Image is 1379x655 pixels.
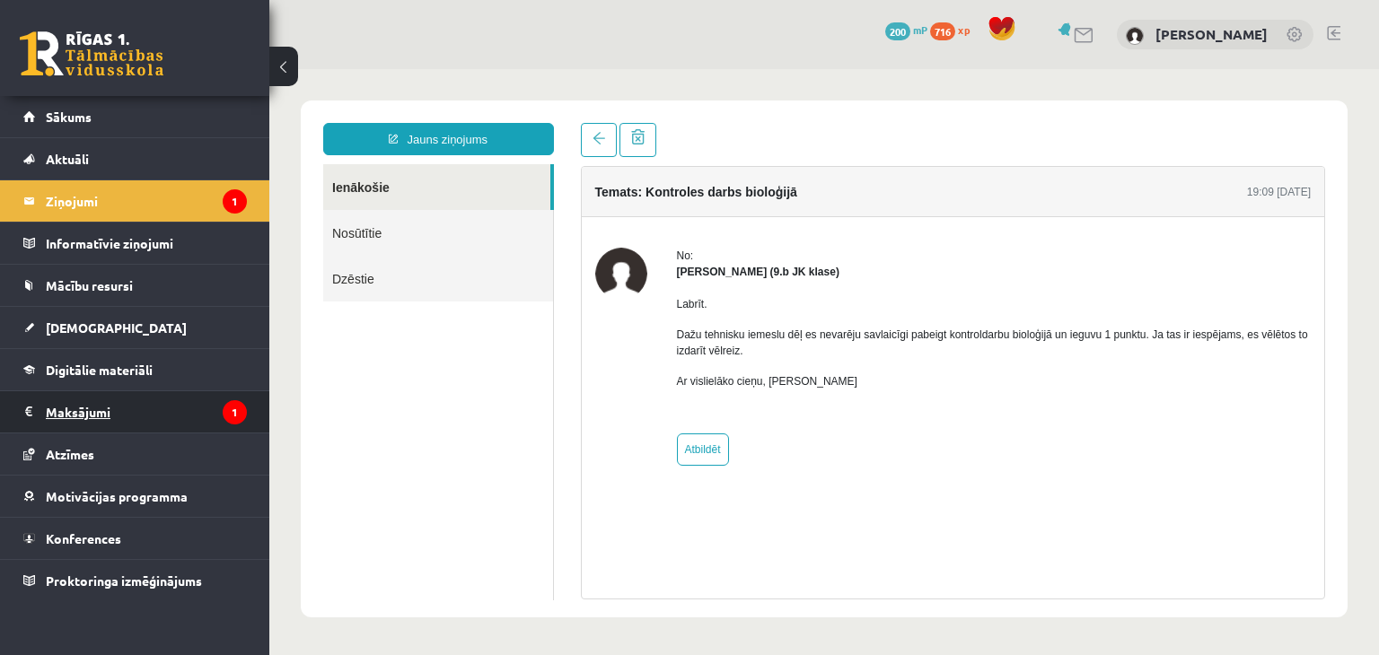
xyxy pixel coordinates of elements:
[46,488,188,504] span: Motivācijas programma
[54,141,284,187] a: Nosūtītie
[23,349,247,390] a: Digitālie materiāli
[23,433,247,475] a: Atzīmes
[46,319,187,336] span: [DEMOGRAPHIC_DATA]
[408,179,1042,195] div: No:
[23,138,247,179] a: Aktuāli
[1155,25,1268,43] a: [PERSON_NAME]
[913,22,927,37] span: mP
[408,196,570,209] strong: [PERSON_NAME] (9.b JK klase)
[23,560,247,601] a: Proktoringa izmēģinājums
[23,180,247,222] a: Ziņojumi1
[978,115,1041,131] div: 19:09 [DATE]
[20,31,163,76] a: Rīgas 1. Tālmācības vidusskola
[54,54,285,86] a: Jauns ziņojums
[23,518,247,559] a: Konferences
[23,223,247,264] a: Informatīvie ziņojumi
[54,187,284,232] a: Dzēstie
[46,362,153,378] span: Digitālie materiāli
[23,96,247,137] a: Sākums
[223,400,247,424] i: 1
[326,116,528,130] h4: Temats: Kontroles darbs bioloģijā
[408,364,460,397] a: Atbildēt
[23,391,247,432] a: Maksājumi1
[223,189,247,214] i: 1
[23,265,247,306] a: Mācību resursi
[23,307,247,348] a: [DEMOGRAPHIC_DATA]
[1126,27,1144,45] img: Kārlis Šūtelis
[46,530,121,546] span: Konferences
[930,22,955,40] span: 716
[408,227,1042,243] p: Labrīt.
[23,476,247,517] a: Motivācijas programma
[408,258,1042,290] p: Dažu tehnisku iemeslu dēļ es nevarēju savlaicīgi pabeigt kontroldarbu bioloģijā un ieguvu 1 punkt...
[46,572,202,589] span: Proktoringa izmēģinājums
[54,95,281,141] a: Ienākošie
[930,22,979,37] a: 716 xp
[46,109,92,125] span: Sākums
[885,22,927,37] a: 200 mP
[46,151,89,167] span: Aktuāli
[958,22,970,37] span: xp
[326,179,378,231] img: Darja Stasjonoka
[885,22,910,40] span: 200
[46,223,247,264] legend: Informatīvie ziņojumi
[408,304,1042,320] p: Ar vislielāko cieņu, [PERSON_NAME]
[46,391,247,432] legend: Maksājumi
[46,277,133,293] span: Mācību resursi
[46,446,94,462] span: Atzīmes
[46,180,247,222] legend: Ziņojumi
